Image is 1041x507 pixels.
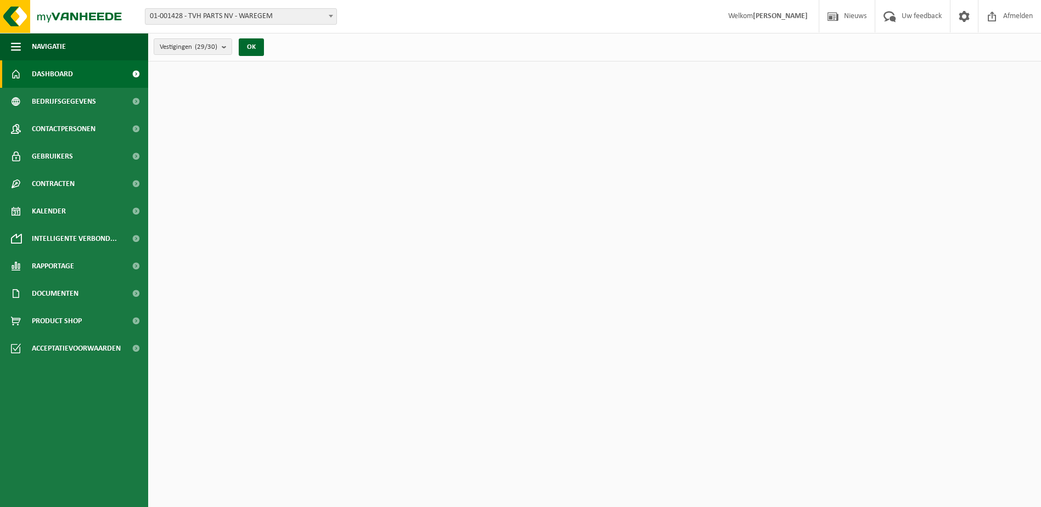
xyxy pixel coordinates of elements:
span: Rapportage [32,252,74,280]
span: Contactpersonen [32,115,95,143]
button: OK [239,38,264,56]
span: 01-001428 - TVH PARTS NV - WAREGEM [145,8,337,25]
span: Navigatie [32,33,66,60]
span: Documenten [32,280,78,307]
span: Contracten [32,170,75,198]
span: 01-001428 - TVH PARTS NV - WAREGEM [145,9,336,24]
span: Acceptatievoorwaarden [32,335,121,362]
span: Product Shop [32,307,82,335]
count: (29/30) [195,43,217,50]
span: Intelligente verbond... [32,225,117,252]
strong: [PERSON_NAME] [753,12,808,20]
span: Vestigingen [160,39,217,55]
span: Bedrijfsgegevens [32,88,96,115]
span: Gebruikers [32,143,73,170]
span: Dashboard [32,60,73,88]
button: Vestigingen(29/30) [154,38,232,55]
span: Kalender [32,198,66,225]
